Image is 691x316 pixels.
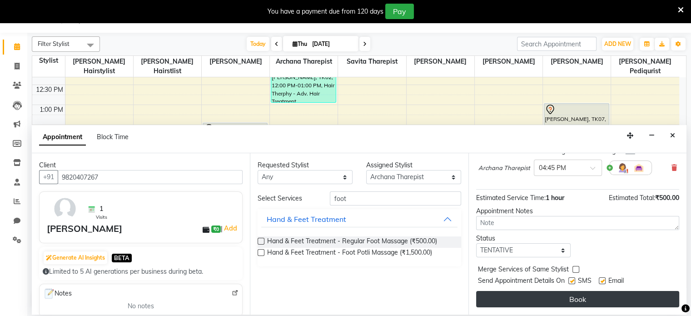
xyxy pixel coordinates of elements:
[43,288,72,300] span: Notes
[476,234,571,243] div: Status
[366,161,461,170] div: Assigned Stylist
[611,56,679,77] span: [PERSON_NAME] Pediqurist
[38,40,70,47] span: Filter Stylist
[261,211,457,227] button: Hand & Feet Treatment
[211,226,221,233] span: ₹0
[47,222,122,236] div: [PERSON_NAME]
[604,40,631,47] span: ADD NEW
[58,170,243,184] input: Search by Name/Mobile/Email/Code
[270,56,338,67] span: Archana Tharepist
[602,38,633,50] button: ADD NEW
[112,254,132,262] span: BETA
[258,161,353,170] div: Requested Stylist
[38,105,65,115] div: 1:00 PM
[267,248,432,259] span: Hand & Feet Treatment - Foot Potli Massage (₹1,500.00)
[32,56,65,65] div: Stylist
[478,265,569,276] span: Merge Services of Same Stylist
[223,223,239,234] a: Add
[221,223,239,234] span: |
[39,170,58,184] button: +91
[478,276,565,287] span: Send Appointment Details On
[251,194,323,203] div: Select Services
[65,56,133,77] span: [PERSON_NAME] Hairstylist
[476,206,679,216] div: Appointment Notes
[128,301,154,311] span: No notes
[543,56,611,67] span: [PERSON_NAME]
[517,37,597,51] input: Search Appointment
[309,37,355,51] input: 2025-09-04
[203,123,268,171] div: [PERSON_NAME], TK03, 01:30 PM-02:45 PM, Premium Facial - Carbon Laser
[578,276,592,287] span: SMS
[202,56,269,67] span: [PERSON_NAME]
[385,4,414,19] button: Pay
[134,56,201,77] span: [PERSON_NAME] Hairstlist
[99,204,103,214] span: 1
[544,104,609,181] div: [PERSON_NAME], TK07, 01:00 PM-03:00 PM, Hair Therphy - Adv. Hair Treatment
[271,64,336,102] div: [PERSON_NAME], TK02, 12:00 PM-01:00 PM, Hair Therphy - Adv. Hair Treatment
[44,251,107,264] button: Generate AI Insights
[478,164,530,173] span: Archana Tharepist
[407,56,474,67] span: [PERSON_NAME]
[476,194,546,202] span: Estimated Service Time:
[39,129,86,145] span: Appointment
[633,162,644,173] img: Interior.png
[39,161,243,170] div: Client
[96,214,107,221] span: Visits
[608,276,624,287] span: Email
[609,194,655,202] span: Estimated Total:
[476,291,679,307] button: Book
[267,236,437,248] span: Hand & Feet Treatment - Regular Foot Massage (₹500.00)
[43,267,239,276] div: Limited to 5 AI generations per business during beta.
[330,191,461,206] input: Search by service name
[617,162,628,173] img: Hairdresser.png
[268,7,383,16] div: You have a payment due from 120 days
[290,40,309,47] span: Thu
[338,56,406,67] span: savita Tharepist
[666,129,679,143] button: Close
[655,194,679,202] span: ₹500.00
[34,85,65,95] div: 12:30 PM
[52,196,78,222] img: avatar
[267,214,346,225] div: Hand & Feet Treatment
[475,56,542,67] span: [PERSON_NAME]
[247,37,269,51] span: Today
[97,133,129,141] span: Block Time
[546,194,564,202] span: 1 hour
